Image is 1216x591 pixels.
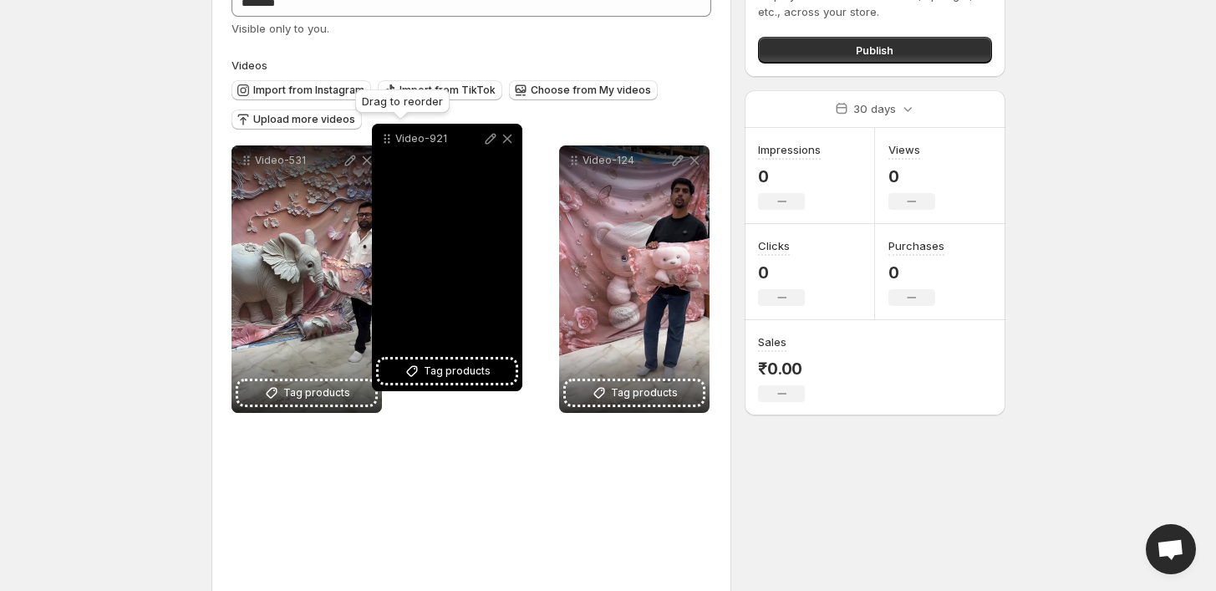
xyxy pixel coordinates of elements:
[758,359,805,379] p: ₹0.00
[509,80,658,100] button: Choose from My videos
[559,145,710,413] div: Video-124Tag products
[231,59,267,72] span: Videos
[395,132,482,145] p: Video-921
[888,166,935,186] p: 0
[1146,524,1196,574] div: Open chat
[231,145,382,413] div: Video-531Tag products
[253,84,364,97] span: Import from Instagram
[283,385,350,401] span: Tag products
[372,124,522,391] div: Video-921Tag products
[379,359,516,383] button: Tag products
[583,154,669,167] p: Video-124
[231,22,329,35] span: Visible only to you.
[231,110,362,130] button: Upload more videos
[758,262,805,283] p: 0
[231,80,371,100] button: Import from Instagram
[888,141,920,158] h3: Views
[378,80,502,100] button: Import from TikTok
[758,37,991,64] button: Publish
[238,381,375,405] button: Tag products
[888,237,944,254] h3: Purchases
[611,385,678,401] span: Tag products
[424,363,491,380] span: Tag products
[758,334,786,350] h3: Sales
[399,84,496,97] span: Import from TikTok
[888,262,944,283] p: 0
[255,154,342,167] p: Video-531
[531,84,651,97] span: Choose from My videos
[253,113,355,126] span: Upload more videos
[758,141,821,158] h3: Impressions
[758,237,790,254] h3: Clicks
[566,381,703,405] button: Tag products
[758,166,821,186] p: 0
[856,42,893,59] span: Publish
[853,100,896,117] p: 30 days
